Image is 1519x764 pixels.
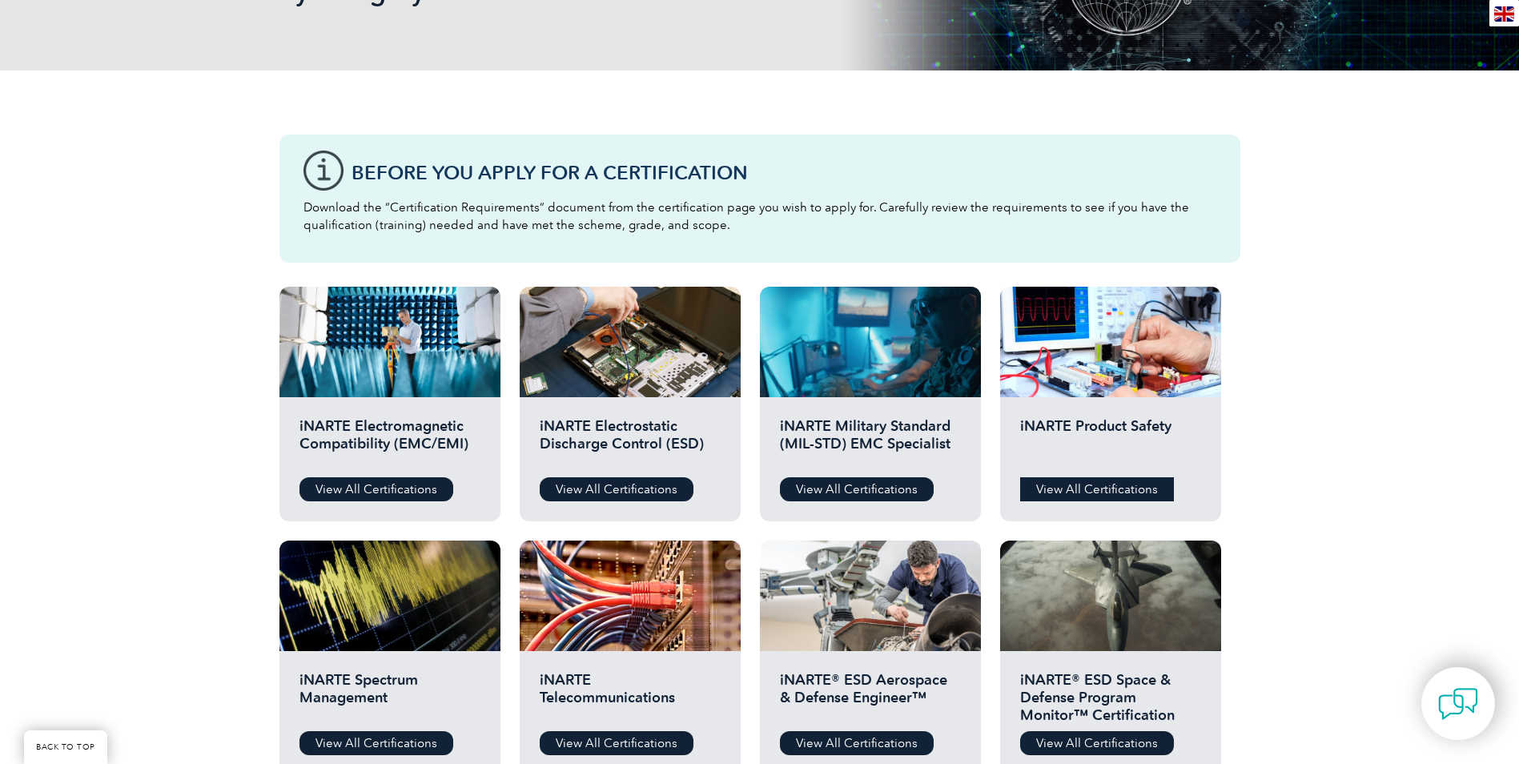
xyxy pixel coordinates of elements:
[1438,684,1478,724] img: contact-chat.png
[780,731,934,755] a: View All Certifications
[299,671,480,719] h2: iNARTE Spectrum Management
[1020,477,1174,501] a: View All Certifications
[1494,6,1514,22] img: en
[24,730,107,764] a: BACK TO TOP
[1020,731,1174,755] a: View All Certifications
[299,731,453,755] a: View All Certifications
[1020,671,1201,719] h2: iNARTE® ESD Space & Defense Program Monitor™ Certification
[780,671,961,719] h2: iNARTE® ESD Aerospace & Defense Engineer™
[352,163,1216,183] h3: Before You Apply For a Certification
[780,417,961,465] h2: iNARTE Military Standard (MIL-STD) EMC Specialist
[540,671,721,719] h2: iNARTE Telecommunications
[540,477,693,501] a: View All Certifications
[540,417,721,465] h2: iNARTE Electrostatic Discharge Control (ESD)
[1020,417,1201,465] h2: iNARTE Product Safety
[299,417,480,465] h2: iNARTE Electromagnetic Compatibility (EMC/EMI)
[303,199,1216,234] p: Download the “Certification Requirements” document from the certification page you wish to apply ...
[780,477,934,501] a: View All Certifications
[540,731,693,755] a: View All Certifications
[299,477,453,501] a: View All Certifications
